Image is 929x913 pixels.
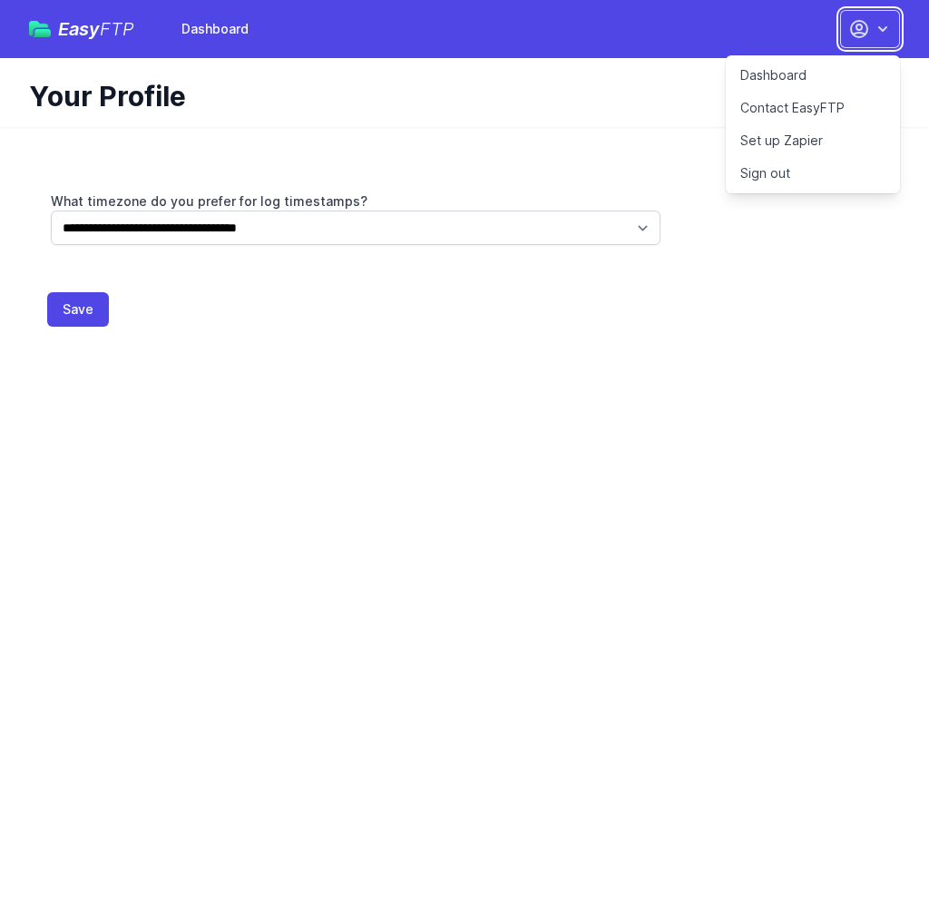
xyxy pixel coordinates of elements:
a: Sign out [726,157,900,190]
a: Dashboard [171,13,259,45]
label: What timezone do you prefer for log timestamps? [51,192,660,211]
button: Save [47,292,109,327]
img: easyftp_logo.png [29,21,51,37]
a: EasyFTP [29,20,134,38]
a: Set up Zapier [726,124,900,157]
iframe: Drift Widget Chat Controller [838,822,907,891]
a: Contact EasyFTP [726,92,900,124]
span: FTP [100,18,134,40]
a: Dashboard [726,59,900,92]
span: Easy [58,20,134,38]
h1: Your Profile [29,80,885,113]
